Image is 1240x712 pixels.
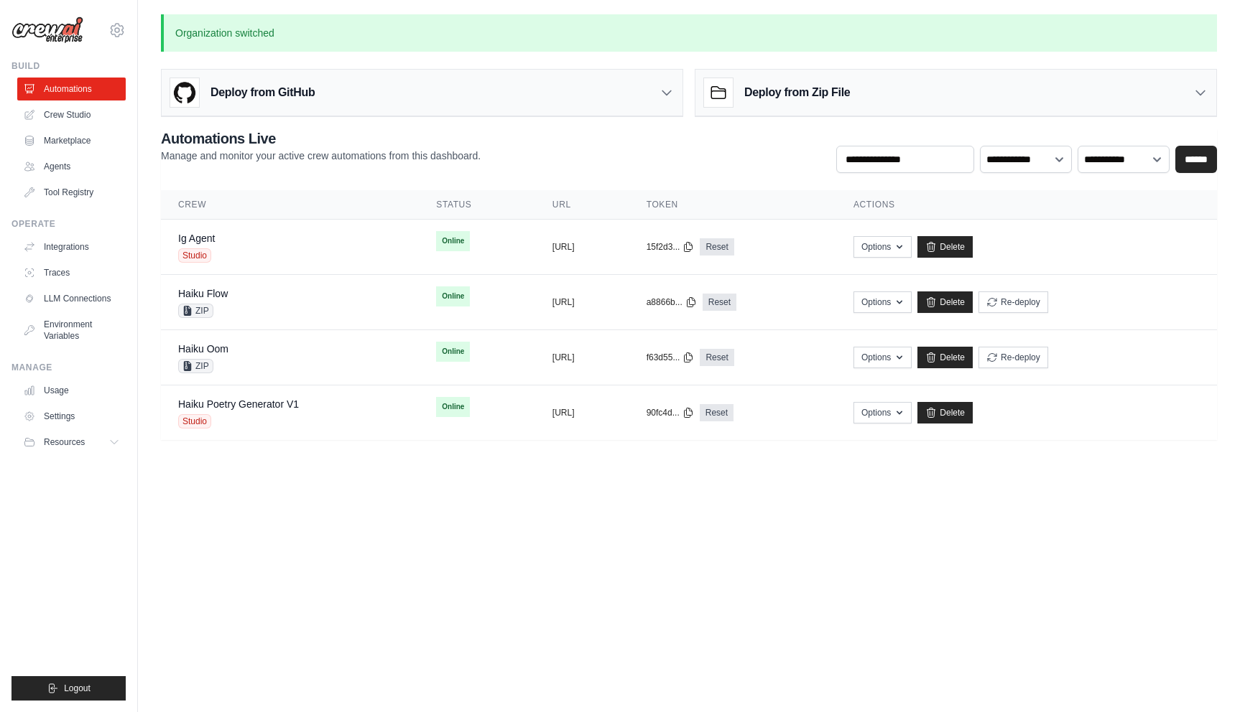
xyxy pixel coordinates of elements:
[700,238,734,256] a: Reset
[178,304,213,318] span: ZIP
[11,218,126,230] div: Operate
[853,291,912,313] button: Options
[210,84,315,101] h3: Deploy from GitHub
[703,294,736,311] a: Reset
[44,436,85,448] span: Resources
[436,231,470,251] span: Online
[436,342,470,362] span: Online
[178,414,211,428] span: Studio
[178,248,211,263] span: Studio
[17,313,126,347] a: Environment Variables
[978,291,1048,313] button: Re-deploy
[853,347,912,368] button: Options
[978,347,1048,368] button: Re-deploy
[178,288,228,299] a: Haiku Flow
[11,60,126,72] div: Build
[17,405,126,428] a: Settings
[853,402,912,423] button: Options
[17,379,126,402] a: Usage
[161,128,481,149] h2: Automations Live
[744,84,850,101] h3: Deploy from Zip File
[11,17,83,44] img: Logo
[17,235,126,258] a: Integrations
[647,296,697,308] button: a8866b...
[64,683,91,694] span: Logout
[647,241,695,253] button: 15f2d3...
[178,343,228,355] a: Haiku Oom
[17,103,126,126] a: Crew Studio
[17,129,126,152] a: Marketplace
[170,78,199,107] img: GitHub Logo
[178,359,213,373] span: ZIP
[178,398,299,410] a: Haiku Poetry Generator V1
[17,261,126,284] a: Traces
[917,347,973,368] a: Delete
[17,78,126,100] a: Automations
[647,407,694,418] button: 90fc4d...
[17,431,126,454] button: Resources
[700,349,734,366] a: Reset
[17,155,126,178] a: Agents
[853,236,912,258] button: Options
[436,286,470,306] span: Online
[161,149,481,163] p: Manage and monitor your active crew automations from this dashboard.
[917,402,973,423] a: Delete
[178,233,215,244] a: Ig Agent
[436,397,470,417] span: Online
[917,291,973,313] a: Delete
[161,14,1217,52] p: Organization switched
[17,287,126,310] a: LLM Connections
[629,190,836,220] th: Token
[647,352,695,363] button: f63d55...
[11,676,126,701] button: Logout
[535,190,629,220] th: URL
[11,362,126,373] div: Manage
[917,236,973,258] a: Delete
[419,190,535,220] th: Status
[836,190,1217,220] th: Actions
[161,190,419,220] th: Crew
[17,181,126,204] a: Tool Registry
[700,404,734,421] a: Reset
